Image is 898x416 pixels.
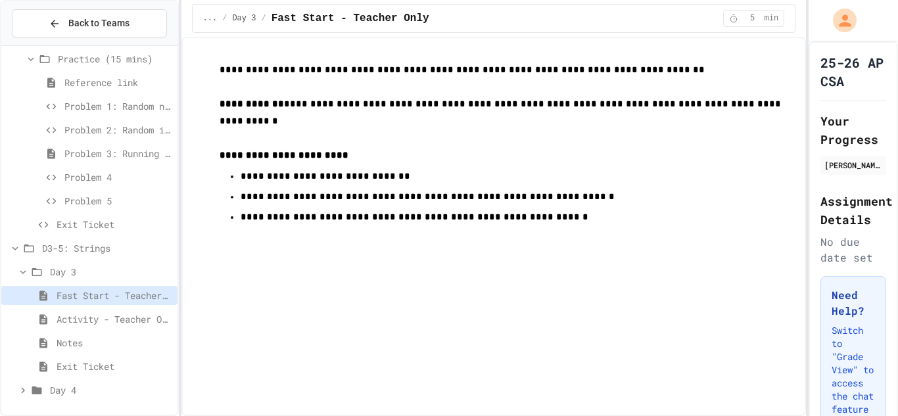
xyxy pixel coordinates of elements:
[742,13,763,24] span: 5
[819,5,860,35] div: My Account
[820,112,886,149] h2: Your Progress
[50,265,172,279] span: Day 3
[64,76,172,89] span: Reference link
[57,359,172,373] span: Exit Ticket
[68,16,130,30] span: Back to Teams
[820,53,886,90] h1: 25-26 AP CSA
[272,11,429,26] span: Fast Start - Teacher Only
[64,194,172,208] span: Problem 5
[42,241,172,255] span: D3-5: Strings
[12,9,167,37] button: Back to Teams
[203,13,218,24] span: ...
[222,13,227,24] span: /
[261,13,266,24] span: /
[57,218,172,231] span: Exit Ticket
[820,192,886,229] h2: Assignment Details
[820,234,886,266] div: No due date set
[64,147,172,160] span: Problem 3: Running programs
[64,123,172,137] span: Problem 2: Random integer between 25-75
[50,383,172,397] span: Day 4
[232,13,256,24] span: Day 3
[824,159,882,171] div: [PERSON_NAME]
[64,170,172,184] span: Problem 4
[57,289,172,302] span: Fast Start - Teacher Only
[765,13,779,24] span: min
[832,287,875,319] h3: Need Help?
[64,99,172,113] span: Problem 1: Random number between 1-100
[58,52,172,66] span: Practice (15 mins)
[57,336,172,350] span: Notes
[57,312,172,326] span: Activity - Teacher Only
